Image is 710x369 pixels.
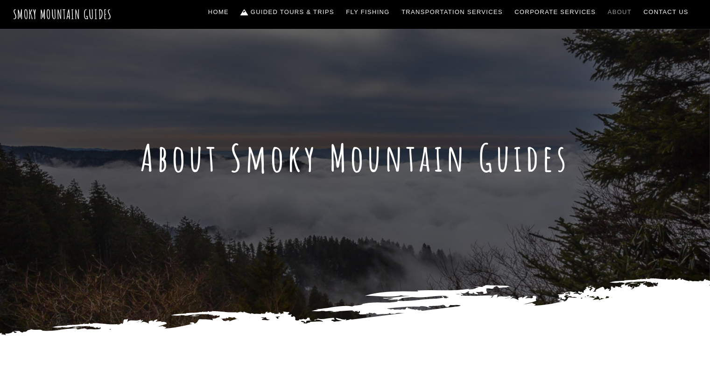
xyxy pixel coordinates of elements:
a: Transportation Services [398,2,506,22]
a: Home [204,2,232,22]
a: Smoky Mountain Guides [13,7,112,22]
a: Fly Fishing [343,2,394,22]
a: About [604,2,635,22]
a: Guided Tours & Trips [237,2,338,22]
a: Contact Us [640,2,692,22]
a: Corporate Services [511,2,600,22]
